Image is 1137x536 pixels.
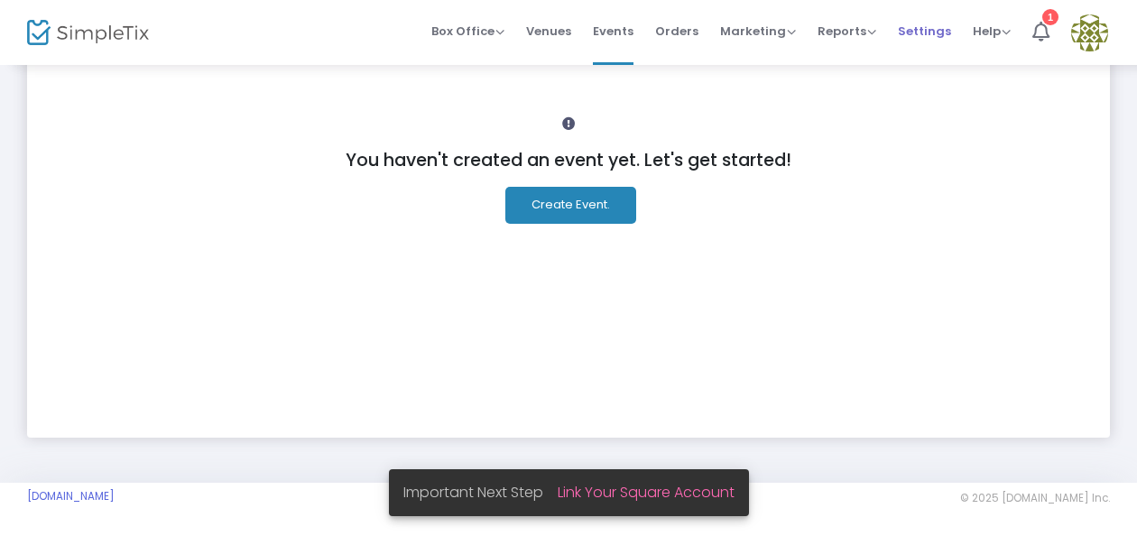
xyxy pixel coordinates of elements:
[63,150,1074,171] h4: You haven't created an event yet. Let's get started!
[431,23,504,40] span: Box Office
[655,8,698,54] span: Orders
[558,482,735,503] a: Link Your Square Account
[898,8,951,54] span: Settings
[505,187,636,224] button: Create Event.
[818,23,876,40] span: Reports
[973,23,1011,40] span: Help
[720,23,796,40] span: Marketing
[960,491,1110,505] span: © 2025 [DOMAIN_NAME] Inc.
[1042,9,1058,25] div: 1
[593,8,633,54] span: Events
[526,8,571,54] span: Venues
[403,482,558,503] span: Important Next Step
[27,489,115,504] a: [DOMAIN_NAME]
